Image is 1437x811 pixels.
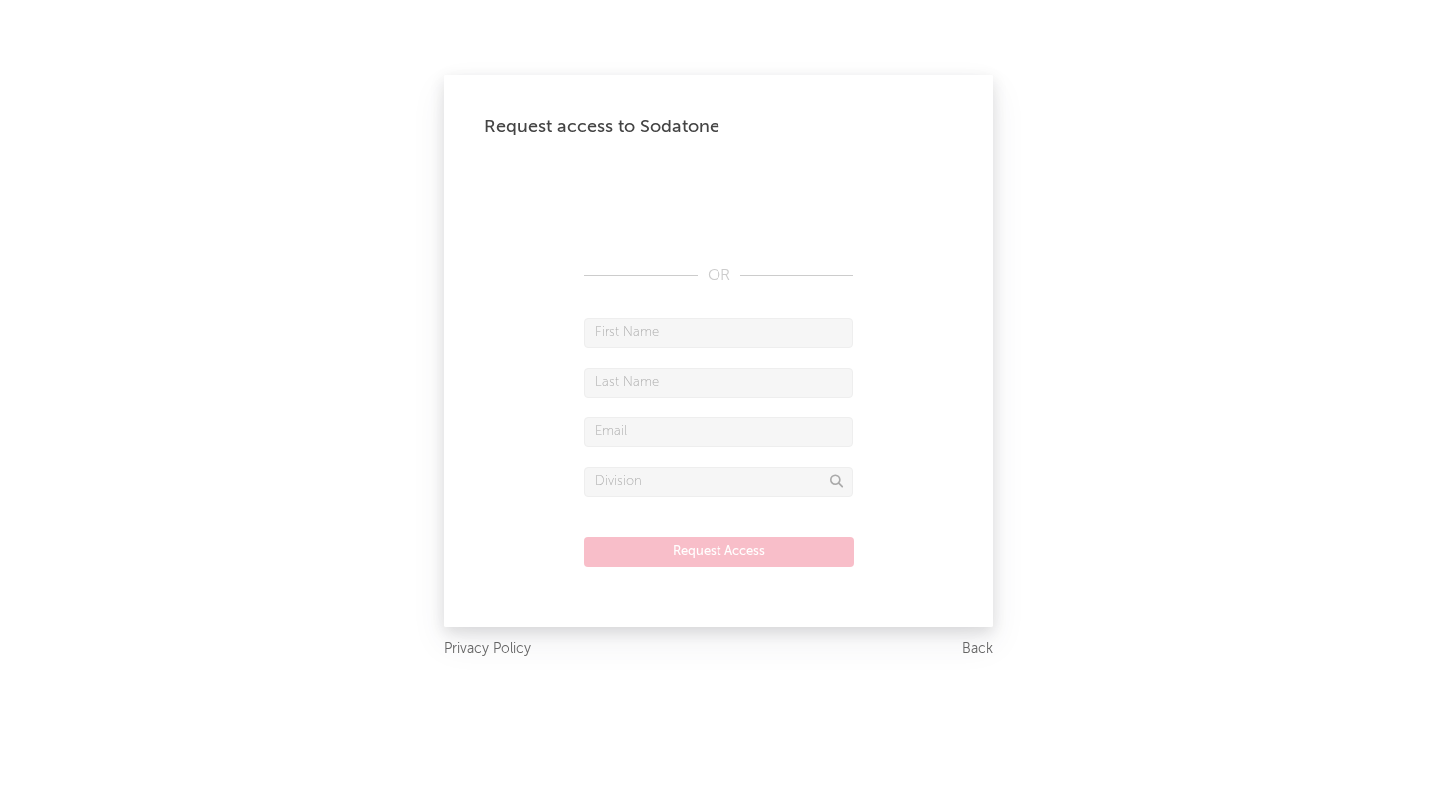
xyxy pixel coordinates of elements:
input: Last Name [584,368,853,398]
input: Division [584,467,853,497]
input: Email [584,417,853,447]
input: First Name [584,318,853,348]
a: Back [962,637,993,662]
a: Privacy Policy [444,637,531,662]
div: OR [584,264,853,288]
button: Request Access [584,537,854,567]
div: Request access to Sodatone [484,115,953,139]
